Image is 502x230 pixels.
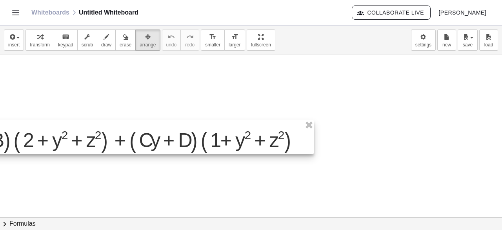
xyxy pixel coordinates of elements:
span: redo [185,42,195,48]
button: new [437,29,456,51]
span: insert [8,42,20,48]
span: transform [30,42,50,48]
button: arrange [135,29,160,51]
button: format_sizelarger [224,29,245,51]
span: new [442,42,451,48]
button: load [479,29,498,51]
button: Collaborate Live [352,6,431,20]
button: erase [115,29,136,51]
span: smaller [205,42,220,48]
span: keypad [58,42,73,48]
i: format_size [209,32,216,42]
span: undo [166,42,177,48]
i: undo [167,32,175,42]
span: [PERSON_NAME] [438,9,486,16]
button: Toggle navigation [9,6,22,19]
i: redo [186,32,194,42]
button: format_sizesmaller [201,29,225,51]
button: redoredo [180,29,199,51]
a: Whiteboards [31,9,69,17]
button: keyboardkeypad [54,29,78,51]
span: larger [229,42,241,48]
button: scrub [77,29,97,51]
span: draw [101,42,111,48]
span: settings [415,42,431,48]
span: arrange [140,42,156,48]
button: insert [4,29,24,51]
button: transform [25,29,54,51]
button: undoundo [162,29,181,51]
span: erase [120,42,131,48]
span: Collaborate Live [358,9,424,16]
i: keyboard [62,32,69,42]
span: scrub [82,42,93,48]
button: settings [411,29,436,51]
button: draw [97,29,116,51]
i: format_size [231,32,238,42]
button: [PERSON_NAME] [432,6,493,20]
span: load [484,42,493,48]
button: save [458,29,478,51]
span: fullscreen [251,42,271,48]
span: save [463,42,473,48]
button: fullscreen [247,29,275,51]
